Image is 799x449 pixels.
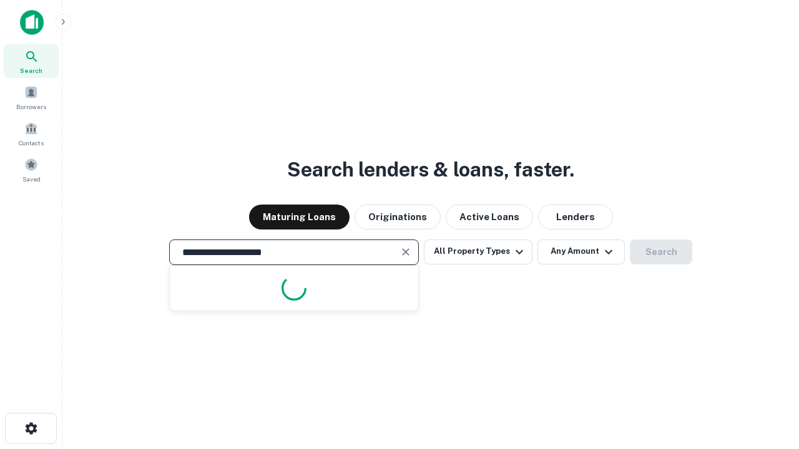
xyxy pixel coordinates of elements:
[20,65,42,75] span: Search
[4,80,59,114] a: Borrowers
[22,174,41,184] span: Saved
[446,205,533,229] button: Active Loans
[287,155,574,185] h3: Search lenders & loans, faster.
[20,10,44,35] img: capitalize-icon.png
[4,153,59,186] a: Saved
[397,243,414,261] button: Clear
[355,205,441,229] button: Originations
[4,117,59,150] a: Contacts
[19,138,44,148] span: Contacts
[737,349,799,409] iframe: Chat Widget
[249,205,350,229] button: Maturing Loans
[537,239,625,264] button: Any Amount
[16,102,46,112] span: Borrowers
[538,205,613,229] button: Lenders
[424,239,532,264] button: All Property Types
[4,44,59,78] a: Search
